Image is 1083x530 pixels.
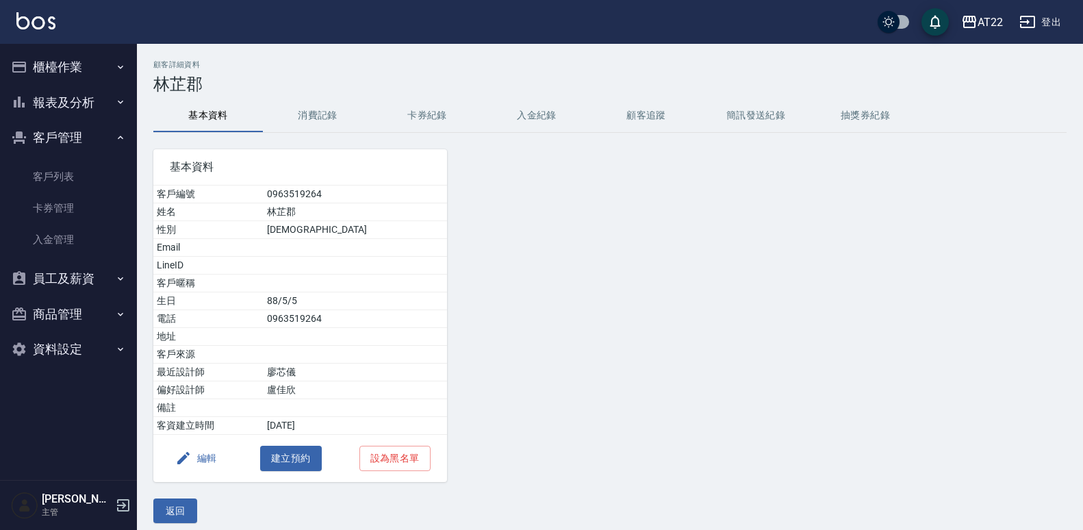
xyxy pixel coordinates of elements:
button: 客戶管理 [5,120,131,155]
td: 偏好設計師 [153,381,264,399]
td: 0963519264 [264,310,446,328]
button: 抽獎券紀錄 [811,99,920,132]
td: 地址 [153,328,264,346]
button: 入金紀錄 [482,99,591,132]
td: 生日 [153,292,264,310]
td: LineID [153,257,264,275]
button: 櫃檯作業 [5,49,131,85]
td: 姓名 [153,203,264,221]
td: 客戶編號 [153,186,264,203]
div: AT22 [978,14,1003,31]
td: 性別 [153,221,264,239]
button: 商品管理 [5,296,131,332]
button: 顧客追蹤 [591,99,701,132]
img: Logo [16,12,55,29]
button: save [921,8,949,36]
td: [DATE] [264,417,446,435]
td: 備註 [153,399,264,417]
a: 入金管理 [5,224,131,255]
button: 簡訊發送紀錄 [701,99,811,132]
td: 盧佳欣 [264,381,446,399]
button: 建立預約 [260,446,322,471]
td: 0963519264 [264,186,446,203]
td: [DEMOGRAPHIC_DATA] [264,221,446,239]
h5: [PERSON_NAME] [42,492,112,506]
button: 設為黑名單 [359,446,431,471]
button: 員工及薪資 [5,261,131,296]
td: 電話 [153,310,264,328]
td: 廖芯儀 [264,364,446,381]
span: 基本資料 [170,160,431,174]
td: 88/5/5 [264,292,446,310]
button: 消費記錄 [263,99,372,132]
td: 客戶來源 [153,346,264,364]
button: 登出 [1014,10,1067,35]
td: 最近設計師 [153,364,264,381]
button: 編輯 [170,446,222,471]
a: 客戶列表 [5,161,131,192]
button: AT22 [956,8,1008,36]
a: 卡券管理 [5,192,131,224]
td: Email [153,239,264,257]
td: 客資建立時間 [153,417,264,435]
p: 主管 [42,506,112,518]
td: 林芷郡 [264,203,446,221]
button: 報表及分析 [5,85,131,121]
button: 卡券紀錄 [372,99,482,132]
button: 返回 [153,499,197,524]
h3: 林芷郡 [153,75,1067,94]
td: 客戶暱稱 [153,275,264,292]
h2: 顧客詳細資料 [153,60,1067,69]
button: 資料設定 [5,331,131,367]
img: Person [11,492,38,519]
button: 基本資料 [153,99,263,132]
